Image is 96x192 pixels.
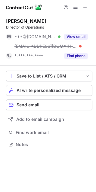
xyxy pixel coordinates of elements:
[16,117,64,122] span: Add to email campaign
[6,99,92,110] button: Send email
[16,130,90,135] span: Find work email
[64,53,88,59] button: Reveal Button
[16,142,90,147] span: Notes
[14,44,77,49] span: [EMAIL_ADDRESS][DOMAIN_NAME]
[6,85,92,96] button: AI write personalized message
[6,114,92,125] button: Add to email campaign
[6,71,92,81] button: save-profile-one-click
[6,140,92,149] button: Notes
[17,102,39,107] span: Send email
[6,18,46,24] div: [PERSON_NAME]
[64,34,88,40] button: Reveal Button
[6,4,42,11] img: ContactOut v5.3.10
[17,74,82,78] div: Save to List / ATS / CRM
[6,25,92,30] div: Director of Operations
[17,88,81,93] span: AI write personalized message
[14,34,56,39] span: ***@[DOMAIN_NAME]
[6,128,92,137] button: Find work email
